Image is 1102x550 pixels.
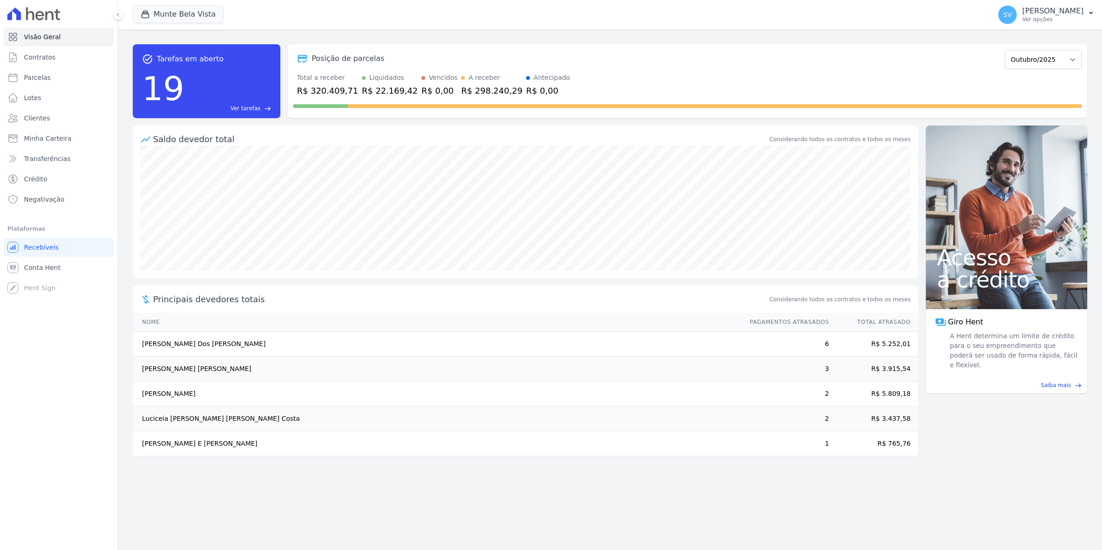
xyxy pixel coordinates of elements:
[157,54,224,65] span: Tarefas em aberto
[24,174,47,184] span: Crédito
[1022,6,1084,16] p: [PERSON_NAME]
[297,73,358,83] div: Total a receber
[188,104,271,113] a: Ver tarefas east
[829,431,918,456] td: R$ 765,76
[429,73,457,83] div: Vencidos
[1075,382,1082,389] span: east
[4,238,114,257] a: Recebíveis
[4,149,114,168] a: Transferências
[741,313,829,332] th: Pagamentos Atrasados
[24,114,50,123] span: Clientes
[4,109,114,127] a: Clientes
[4,170,114,188] a: Crédito
[1041,381,1071,389] span: Saiba mais
[461,84,522,97] div: R$ 298.240,29
[1022,16,1084,23] p: Ver opções
[770,295,911,304] span: Considerando todos os contratos e todos os meses
[937,246,1076,269] span: Acesso
[24,134,71,143] span: Minha Carteira
[24,73,51,82] span: Parcelas
[7,223,110,234] div: Plataformas
[24,32,61,42] span: Visão Geral
[829,407,918,431] td: R$ 3.437,58
[133,313,741,332] th: Nome
[297,84,358,97] div: R$ 320.409,71
[4,258,114,277] a: Conta Hent
[1003,12,1012,18] span: SV
[770,135,911,143] div: Considerando todos os contratos e todos os meses
[4,190,114,209] a: Negativação
[24,93,41,102] span: Lotes
[133,407,741,431] td: Luciceia [PERSON_NAME] [PERSON_NAME] Costa
[829,332,918,357] td: R$ 5.252,01
[142,54,153,65] span: task_alt
[24,243,59,252] span: Recebíveis
[948,331,1078,370] span: A Hent determina um limite de crédito para o seu empreendimento que poderá ser usado de forma ráp...
[741,332,829,357] td: 6
[231,104,261,113] span: Ver tarefas
[133,431,741,456] td: [PERSON_NAME] E [PERSON_NAME]
[948,317,983,328] span: Giro Hent
[421,84,457,97] div: R$ 0,00
[741,382,829,407] td: 2
[937,269,1076,291] span: a crédito
[741,431,829,456] td: 1
[362,84,418,97] div: R$ 22.169,42
[829,313,918,332] th: Total Atrasado
[4,28,114,46] a: Visão Geral
[4,48,114,66] a: Contratos
[829,357,918,382] td: R$ 3.915,54
[153,133,768,145] div: Saldo devedor total
[264,105,271,112] span: east
[526,84,570,97] div: R$ 0,00
[829,382,918,407] td: R$ 5.809,18
[468,73,500,83] div: A receber
[369,73,404,83] div: Liquidados
[133,332,741,357] td: [PERSON_NAME] Dos [PERSON_NAME]
[533,73,570,83] div: Antecipado
[991,2,1102,28] button: SV [PERSON_NAME] Ver opções
[24,53,55,62] span: Contratos
[4,89,114,107] a: Lotes
[133,6,224,23] button: Munte Bela Vista
[133,382,741,407] td: [PERSON_NAME]
[4,129,114,148] a: Minha Carteira
[931,381,1082,389] a: Saiba mais east
[741,357,829,382] td: 3
[741,407,829,431] td: 2
[24,263,60,272] span: Conta Hent
[312,53,385,64] div: Posição de parcelas
[153,293,768,305] span: Principais devedores totais
[24,195,65,204] span: Negativação
[133,357,741,382] td: [PERSON_NAME] [PERSON_NAME]
[142,65,184,113] div: 19
[24,154,71,163] span: Transferências
[4,68,114,87] a: Parcelas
